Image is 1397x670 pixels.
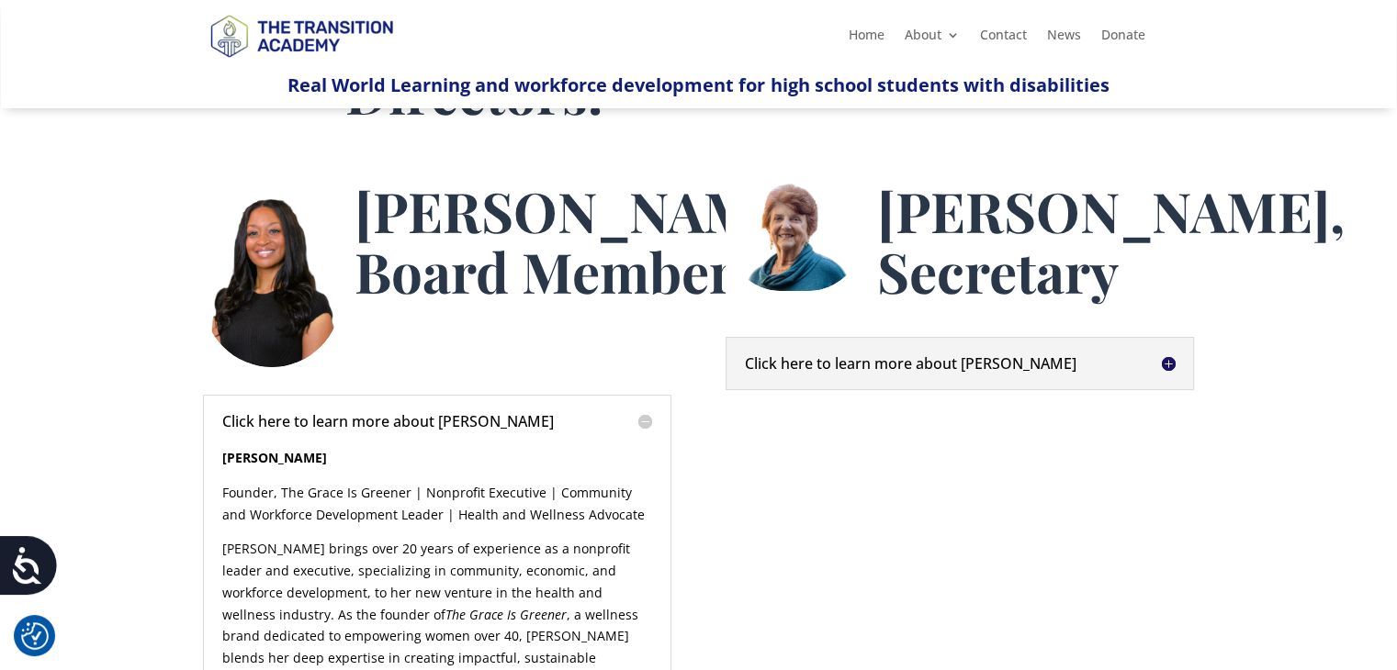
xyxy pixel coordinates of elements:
[877,173,1345,307] span: [PERSON_NAME], Secretary
[904,28,959,49] a: About
[222,484,645,523] span: Founder, The Grace Is Greener | Nonprofit Executive | Community and Workforce Development Leader ...
[222,540,630,622] span: [PERSON_NAME] brings over 20 years of experience as a nonprofit leader and executive, specializin...
[21,622,49,650] img: Revisit consent button
[1046,28,1080,49] a: News
[222,449,327,466] b: [PERSON_NAME]
[979,28,1026,49] a: Contact
[1100,28,1144,49] a: Donate
[222,414,652,429] h5: Click here to learn more about [PERSON_NAME]
[355,173,822,307] span: [PERSON_NAME], Board Member
[445,606,567,623] span: The Grace Is Greener
[287,73,1109,97] span: Real World Learning and workforce development for high school students with disabilities
[202,3,400,68] img: TTA Brand_TTA Primary Logo_Horizontal_Light BG
[202,54,400,72] a: Logo-Noticias
[21,622,49,650] button: Cookie Settings
[745,356,1175,371] h5: Click here to learn more about [PERSON_NAME]
[848,28,884,49] a: Home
